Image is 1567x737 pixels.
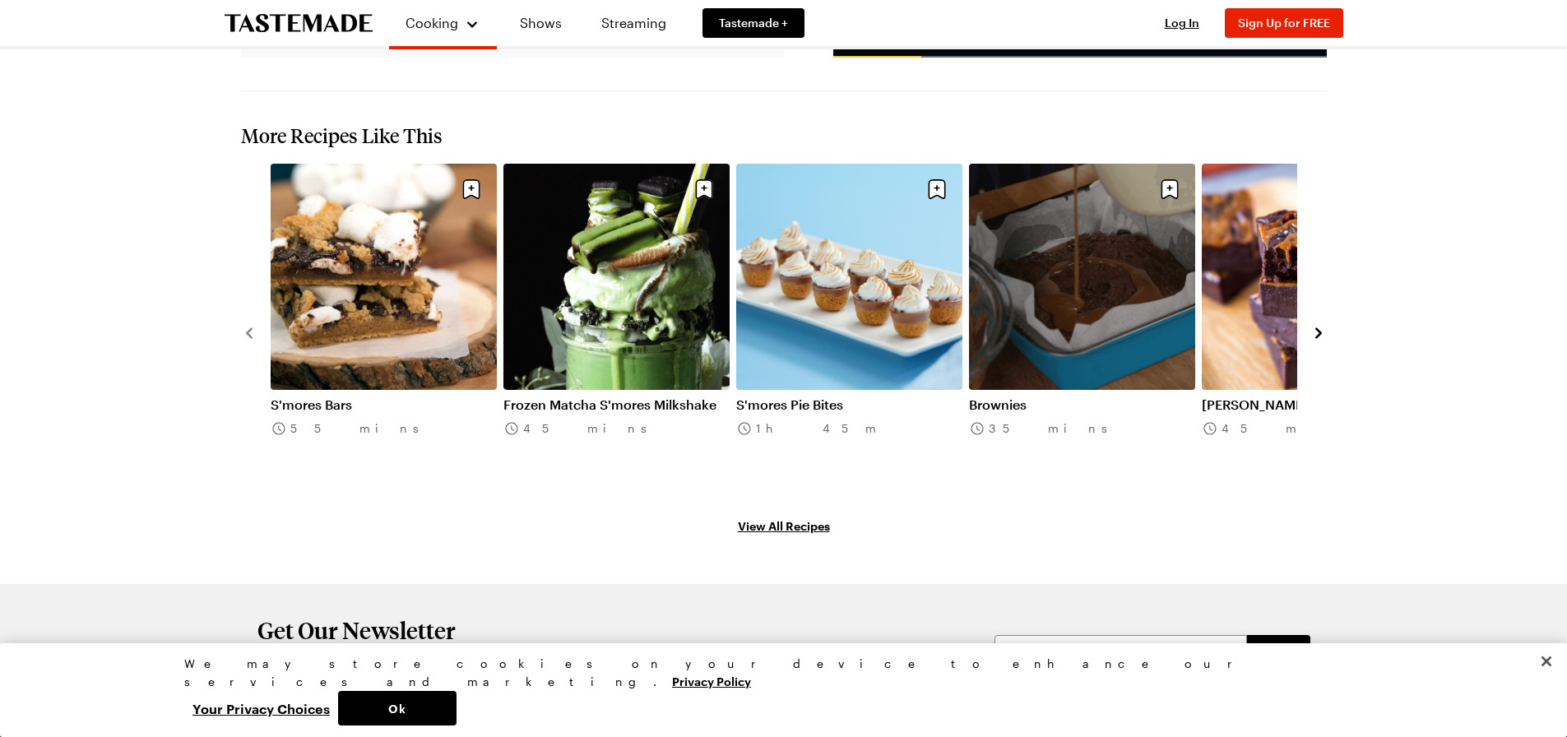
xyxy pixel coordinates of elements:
[184,655,1369,691] div: We may store cookies on your device to enhance our services and marketing.
[719,15,788,31] span: Tastemade +
[406,7,480,39] button: Cooking
[456,174,487,205] button: Save recipe
[1202,164,1435,500] div: 5 / 8
[241,517,1327,535] a: View All Recipes
[1247,635,1310,671] button: Sign Up
[241,124,1327,147] h2: More Recipes Like This
[503,164,736,500] div: 2 / 8
[503,396,730,413] a: Frozen Matcha S'mores Milkshake
[1238,16,1330,30] span: Sign Up for FREE
[271,396,497,413] a: S'mores Bars
[921,174,953,205] button: Save recipe
[969,396,1195,413] a: Brownies
[994,635,1247,671] input: Email
[184,691,338,725] button: Your Privacy Choices
[241,322,257,342] button: navigate to previous item
[184,655,1369,725] div: Privacy
[257,617,710,643] h2: Get Our Newsletter
[338,691,457,725] button: Ok
[1310,322,1327,342] button: navigate to next item
[672,673,751,688] a: More information about your privacy, opens in a new tab
[406,15,458,30] span: Cooking
[1528,643,1565,679] button: Close
[1225,8,1343,38] button: Sign Up for FREE
[736,164,969,500] div: 3 / 8
[702,8,804,38] a: Tastemade +
[1165,16,1199,30] span: Log In
[969,164,1202,500] div: 4 / 8
[1154,174,1185,205] button: Save recipe
[1149,15,1215,31] button: Log In
[225,14,373,33] a: To Tastemade Home Page
[736,396,962,413] a: S'mores Pie Bites
[271,164,503,500] div: 1 / 8
[1202,396,1428,413] a: [PERSON_NAME]
[688,174,720,205] button: Save recipe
